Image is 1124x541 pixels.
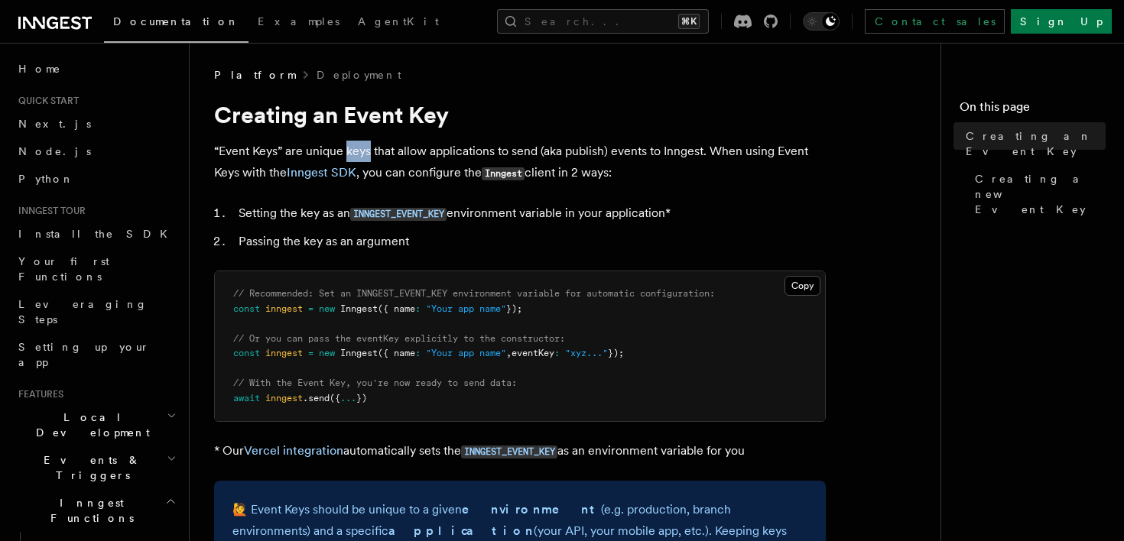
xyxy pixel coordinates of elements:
a: Deployment [317,67,401,83]
a: Leveraging Steps [12,290,180,333]
a: AgentKit [349,5,448,41]
span: new [319,348,335,358]
span: ... [340,393,356,403]
span: }); [608,348,624,358]
li: Passing the key as an argument [234,231,826,252]
button: Events & Triggers [12,446,180,489]
span: : [415,348,421,358]
span: Inngest [340,348,378,358]
span: Inngest Functions [12,495,165,526]
a: Python [12,165,180,193]
span: Creating a new Event Key [975,171,1106,217]
span: "xyz..." [565,348,608,358]
span: "Your app name" [426,303,506,314]
span: Events & Triggers [12,452,167,483]
span: // Or you can pass the eventKey explicitly to the constructor: [233,333,565,344]
code: INNGEST_EVENT_KEY [461,445,557,458]
kbd: ⌘K [678,14,700,29]
span: Leveraging Steps [18,298,148,326]
button: Toggle dark mode [803,12,840,31]
span: ({ name [378,348,415,358]
span: "Your app name" [426,348,506,358]
span: Documentation [113,15,239,28]
span: inngest [265,303,303,314]
span: Install the SDK [18,228,177,240]
p: “Event Keys” are unique keys that allow applications to send (aka publish) events to Inngest. Whe... [214,141,826,184]
span: Next.js [18,118,91,130]
h4: On this page [960,98,1106,122]
span: // With the Event Key, you're now ready to send data: [233,377,517,388]
a: Setting up your app [12,333,180,376]
a: Next.js [12,110,180,138]
span: Node.js [18,145,91,157]
a: Vercel integration [244,443,343,458]
span: Platform [214,67,295,83]
h1: Creating an Event Key [214,101,826,128]
span: Creating an Event Key [966,128,1106,159]
span: Inngest tour [12,205,86,217]
span: Features [12,388,63,400]
span: Setting up your app [18,341,150,368]
p: * Our automatically sets the as an environment variable for you [214,440,826,462]
button: Local Development [12,403,180,446]
button: Search...⌘K [497,9,709,34]
span: inngest [265,393,303,403]
span: Your first Functions [18,255,109,283]
span: inngest [265,348,303,358]
span: eventKey [512,348,554,358]
span: Inngest [340,303,378,314]
a: Your first Functions [12,248,180,290]
a: Documentation [104,5,249,43]
code: INNGEST_EVENT_KEY [350,208,447,221]
span: ({ name [378,303,415,314]
span: , [506,348,512,358]
span: .send [303,393,330,403]
a: Creating a new Event Key [969,165,1106,223]
button: Copy [785,276,820,296]
span: ({ [330,393,340,403]
a: Node.js [12,138,180,165]
a: Creating an Event Key [960,122,1106,165]
span: AgentKit [358,15,439,28]
span: Home [18,61,61,76]
span: }) [356,393,367,403]
a: Inngest SDK [287,165,356,180]
strong: environment [462,502,601,517]
a: Sign Up [1011,9,1112,34]
span: = [308,348,313,358]
a: INNGEST_EVENT_KEY [350,206,447,220]
span: await [233,393,260,403]
a: Home [12,55,180,83]
code: Inngest [482,167,525,180]
span: const [233,303,260,314]
button: Inngest Functions [12,489,180,532]
span: = [308,303,313,314]
a: Install the SDK [12,220,180,248]
a: Examples [249,5,349,41]
span: : [415,303,421,314]
span: Local Development [12,410,167,440]
span: new [319,303,335,314]
strong: application [388,523,534,538]
span: Python [18,173,74,185]
span: // Recommended: Set an INNGEST_EVENT_KEY environment variable for automatic configuration: [233,288,715,299]
span: }); [506,303,522,314]
span: Examples [258,15,339,28]
a: INNGEST_EVENT_KEY [461,443,557,458]
a: Contact sales [865,9,1005,34]
span: : [554,348,560,358]
span: Quick start [12,95,79,107]
span: const [233,348,260,358]
li: Setting the key as an environment variable in your application* [234,202,826,225]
